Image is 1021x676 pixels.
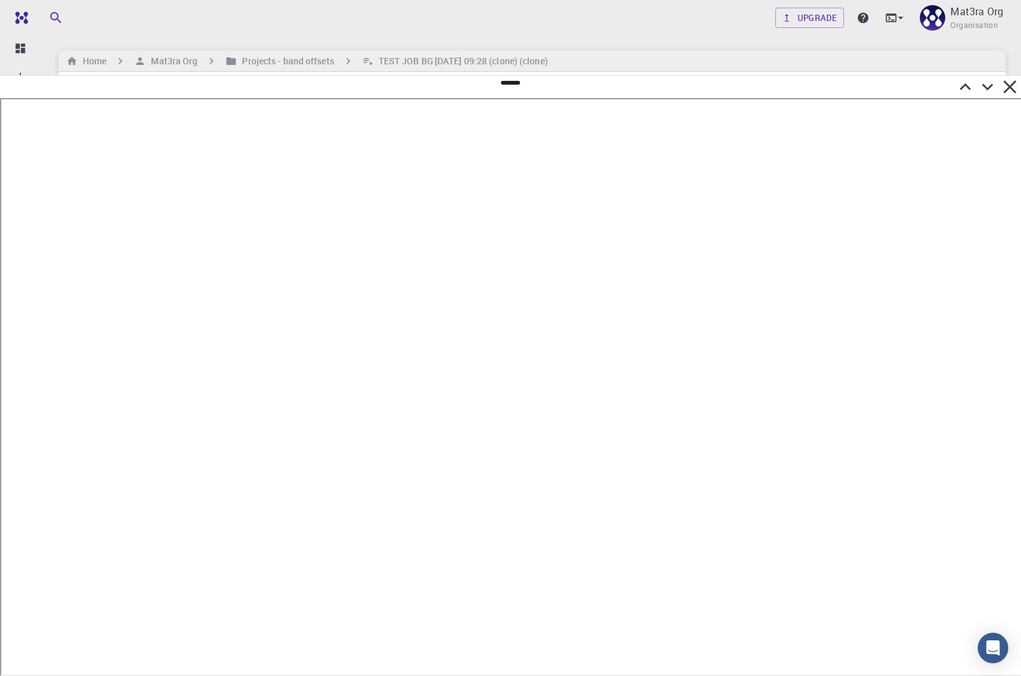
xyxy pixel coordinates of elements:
img: logo [10,11,28,24]
h6: Projects - band offsets [237,54,334,68]
img: Mat3ra Org [920,5,945,31]
nav: breadcrumb [64,54,551,68]
h6: Home [78,54,106,68]
button: Upgrade [775,8,845,28]
h6: Mat3ra Org [146,54,197,68]
span: Organisation [950,19,998,32]
p: Mat3ra Org [950,4,1003,19]
h6: TEST JOB BG [DATE] 09:28 (clone) (clone) [374,54,548,68]
div: Open Intercom Messenger [978,633,1008,663]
